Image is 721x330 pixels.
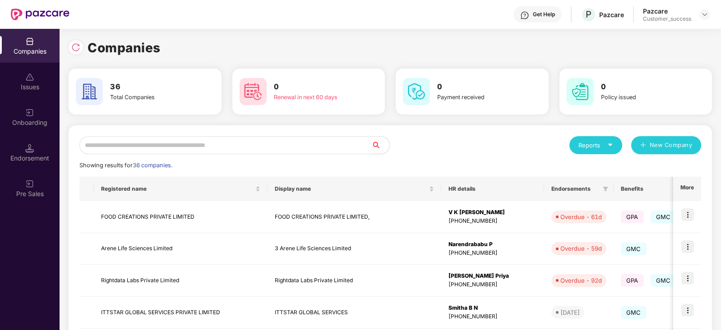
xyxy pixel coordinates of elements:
[601,81,679,93] h3: 0
[681,304,694,316] img: icon
[681,208,694,221] img: icon
[240,78,267,105] img: svg+xml;base64,PHN2ZyB4bWxucz0iaHR0cDovL3d3dy53My5vcmcvMjAwMC9zdmciIHdpZHRoPSI2MCIgaGVpZ2h0PSI2MC...
[110,93,188,102] div: Total Companies
[640,142,646,149] span: plus
[551,185,599,192] span: Endorsements
[268,297,441,329] td: ITTSTAR GLOBAL SERVICES
[651,211,676,223] span: GMC
[448,312,537,321] div: [PHONE_NUMBER]
[448,280,537,289] div: [PHONE_NUMBER]
[643,7,691,15] div: Pazcare
[403,78,430,105] img: svg+xml;base64,PHN2ZyB4bWxucz0iaHR0cDovL3d3dy53My5vcmcvMjAwMC9zdmciIHdpZHRoPSI2MCIgaGVpZ2h0PSI2MC...
[94,177,268,201] th: Registered name
[631,136,701,154] button: plusNew Company
[268,177,441,201] th: Display name
[11,9,69,20] img: New Pazcare Logo
[560,212,602,221] div: Overdue - 61d
[560,308,580,317] div: [DATE]
[651,274,676,287] span: GMC
[448,208,537,217] div: V K [PERSON_NAME]
[448,249,537,257] div: [PHONE_NUMBER]
[268,265,441,297] td: Rightdata Labs Private Limited
[448,217,537,225] div: [PHONE_NUMBER]
[94,297,268,329] td: ITTSTAR GLOBAL SERVICES PRIVATE LIMITED
[603,186,608,192] span: filter
[560,276,602,285] div: Overdue - 92d
[681,272,694,284] img: icon
[673,177,701,201] th: More
[601,93,679,102] div: Policy issued
[101,185,254,192] span: Registered name
[371,136,390,154] button: search
[621,211,644,223] span: GPA
[448,240,537,249] div: Narendrababu P
[448,304,537,312] div: Smitha B N
[533,11,555,18] div: Get Help
[133,162,172,169] span: 36 companies.
[599,10,624,19] div: Pazcare
[25,37,34,46] img: svg+xml;base64,PHN2ZyBpZD0iQ29tcGFuaWVzIiB4bWxucz0iaHR0cDovL3d3dy53My5vcmcvMjAwMC9zdmciIHdpZHRoPS...
[25,108,34,117] img: svg+xml;base64,PHN2ZyB3aWR0aD0iMjAiIGhlaWdodD0iMjAiIHZpZXdCb3g9IjAgMCAyMCAyMCIgZmlsbD0ibm9uZSIgeG...
[607,142,613,148] span: caret-down
[25,73,34,82] img: svg+xml;base64,PHN2ZyBpZD0iSXNzdWVzX2Rpc2FibGVkIiB4bWxucz0iaHR0cDovL3d3dy53My5vcmcvMjAwMC9zdmciIH...
[25,179,34,188] img: svg+xml;base64,PHN2ZyB3aWR0aD0iMjAiIGhlaWdodD0iMjAiIHZpZXdCb3g9IjAgMCAyMCAyMCIgZmlsbD0ibm9uZSIgeG...
[621,306,647,319] span: GMC
[25,144,34,153] img: svg+xml;base64,PHN2ZyB3aWR0aD0iMTQuNSIgaGVpZ2h0PSIxNC41IiB2aWV3Qm94PSIwIDAgMTYgMTYiIGZpbGw9Im5vbm...
[586,9,592,20] span: P
[76,78,103,105] img: svg+xml;base64,PHN2ZyB4bWxucz0iaHR0cDovL3d3dy53My5vcmcvMjAwMC9zdmciIHdpZHRoPSI2MCIgaGVpZ2h0PSI2MC...
[621,274,644,287] span: GPA
[71,43,80,52] img: svg+xml;base64,PHN2ZyBpZD0iUmVsb2FkLTMyeDMyIiB4bWxucz0iaHR0cDovL3d3dy53My5vcmcvMjAwMC9zdmciIHdpZH...
[268,233,441,265] td: 3 Arene Life Sciences Limited
[110,81,188,93] h3: 36
[437,93,515,102] div: Payment received
[371,142,389,149] span: search
[274,93,351,102] div: Renewal in next 60 days
[520,11,529,20] img: svg+xml;base64,PHN2ZyBpZD0iSGVscC0zMngzMiIgeG1sbnM9Imh0dHA6Ly93d3cudzMub3JnLzIwMDAvc3ZnIiB3aWR0aD...
[268,201,441,233] td: FOOD CREATIONS PRIVATE LIMITED,
[448,272,537,280] div: [PERSON_NAME] Priya
[79,162,172,169] span: Showing results for
[578,141,613,150] div: Reports
[94,233,268,265] td: Arene Life Sciences Limited
[437,81,515,93] h3: 0
[650,141,693,150] span: New Company
[441,177,544,201] th: HR details
[701,11,708,18] img: svg+xml;base64,PHN2ZyBpZD0iRHJvcGRvd24tMzJ4MzIiIHhtbG5zPSJodHRwOi8vd3d3LnczLm9yZy8yMDAwL3N2ZyIgd2...
[621,243,647,255] span: GMC
[681,240,694,253] img: icon
[94,201,268,233] td: FOOD CREATIONS PRIVATE LIMITED
[643,15,691,23] div: Customer_success
[88,38,161,58] h1: Companies
[567,78,594,105] img: svg+xml;base64,PHN2ZyB4bWxucz0iaHR0cDovL3d3dy53My5vcmcvMjAwMC9zdmciIHdpZHRoPSI2MCIgaGVpZ2h0PSI2MC...
[560,244,602,253] div: Overdue - 59d
[275,185,427,192] span: Display name
[274,81,351,93] h3: 0
[94,265,268,297] td: Rightdata Labs Private Limited
[601,183,610,194] span: filter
